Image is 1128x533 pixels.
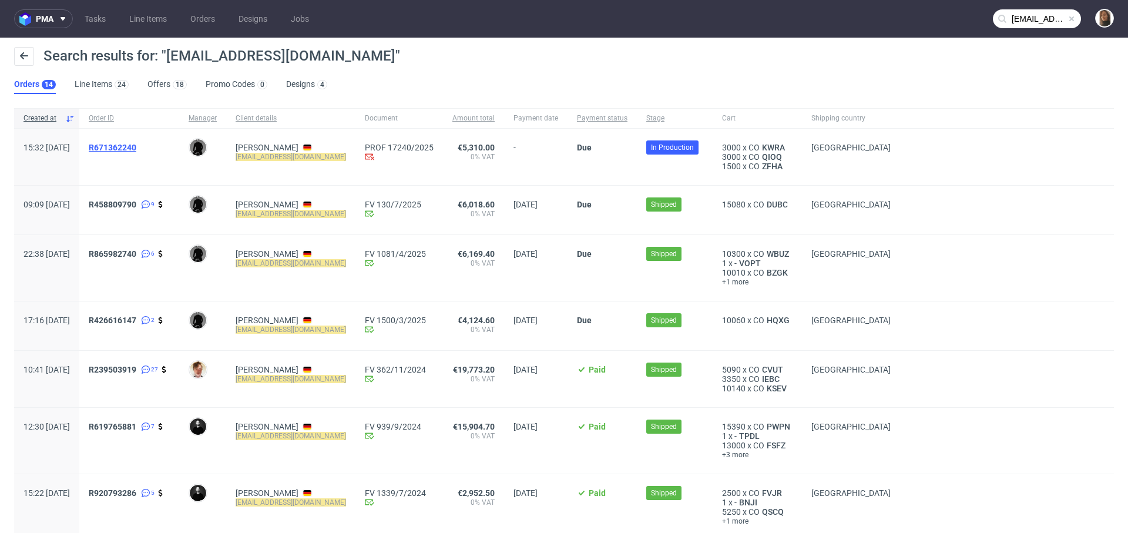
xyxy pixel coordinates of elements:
span: CO [748,162,760,171]
a: FV 1081/4/2025 [365,249,434,259]
img: Dawid Urbanowicz [190,246,206,262]
span: 0% VAT [452,152,495,162]
span: [GEOGRAPHIC_DATA] [811,365,891,374]
span: R239503919 [89,365,136,374]
span: 13000 [722,441,746,450]
span: 10140 [722,384,746,393]
a: FVJR [760,488,784,498]
span: Amount total [452,113,495,123]
a: IEBC [760,374,782,384]
a: R619765881 [89,422,139,431]
span: 15:32 [DATE] [23,143,70,152]
img: Dawid Urbanowicz [190,312,206,328]
a: [PERSON_NAME] [236,143,298,152]
span: €2,952.50 [458,488,495,498]
a: Line Items [122,9,174,28]
span: Due [577,143,592,152]
span: QIOQ [760,152,784,162]
a: [PERSON_NAME] [236,422,298,431]
a: 5 [139,488,155,498]
span: 0% VAT [452,498,495,507]
a: [PERSON_NAME] [236,249,298,259]
a: R865982740 [89,249,139,259]
span: [DATE] [513,365,538,374]
a: VOPT [737,259,763,268]
span: - [513,143,558,171]
span: [DATE] [513,200,538,209]
span: [GEOGRAPHIC_DATA] [811,249,891,259]
span: Search results for: "[EMAIL_ADDRESS][DOMAIN_NAME]" [43,48,400,64]
div: 24 [117,81,126,89]
img: Grudzień Adrian [190,485,206,501]
span: [DATE] [513,422,538,431]
mark: [EMAIL_ADDRESS][DOMAIN_NAME] [236,259,346,267]
span: 10010 [722,268,746,277]
span: Shipped [651,249,677,259]
span: 22:38 [DATE] [23,249,70,259]
img: Angelina Marć [1096,10,1113,26]
div: x [722,374,793,384]
span: R619765881 [89,422,136,431]
span: Payment date [513,113,558,123]
a: KSEV [764,384,789,393]
span: R865982740 [89,249,136,259]
mark: [EMAIL_ADDRESS][DOMAIN_NAME] [236,432,346,440]
span: 15:22 [DATE] [23,488,70,498]
span: 27 [151,365,158,374]
span: Created at [23,113,61,123]
a: FV 1339/7/2024 [365,488,434,498]
a: 2 [139,316,155,325]
mark: [EMAIL_ADDRESS][DOMAIN_NAME] [236,210,346,218]
span: Paid [589,422,606,431]
span: Document [365,113,434,123]
a: FSFZ [764,441,788,450]
span: 0% VAT [452,431,495,441]
a: Designs [231,9,274,28]
span: TPDL [737,431,762,441]
span: DUBC [764,200,790,209]
span: Shipping country [811,113,891,123]
span: 2 [151,316,155,325]
span: 2500 [722,488,741,498]
div: x [722,162,793,171]
span: CO [753,384,764,393]
span: 0% VAT [452,259,495,268]
a: +1 more [722,277,793,287]
a: PROF 17240/2025 [365,143,434,152]
span: Stage [646,113,703,123]
div: x [722,431,793,441]
span: R458809790 [89,200,136,209]
a: Designs4 [286,75,327,94]
a: QSCQ [760,507,786,517]
span: ZFHA [760,162,785,171]
div: x [722,507,793,517]
span: CO [753,249,764,259]
a: Jobs [284,9,316,28]
a: FV 939/9/2024 [365,422,434,431]
div: x [722,441,793,450]
a: BZGK [764,268,790,277]
div: x [722,384,793,393]
span: 5090 [722,365,741,374]
span: [GEOGRAPHIC_DATA] [811,316,891,325]
a: 6 [139,249,155,259]
span: 6 [151,249,155,259]
a: +3 more [722,450,793,460]
div: x [722,268,793,277]
mark: [EMAIL_ADDRESS][DOMAIN_NAME] [236,153,346,161]
img: logo [19,12,36,26]
span: CVUT [760,365,785,374]
span: R920793286 [89,488,136,498]
a: WBUZ [764,249,791,259]
span: €15,904.70 [453,422,495,431]
span: 1 [722,431,727,441]
img: Dawid Urbanowicz [190,139,206,156]
span: 15080 [722,200,746,209]
span: Shipped [651,315,677,326]
div: x [722,498,793,507]
a: HQXG [764,316,792,325]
